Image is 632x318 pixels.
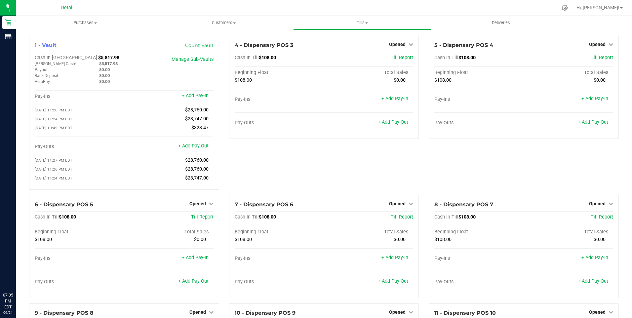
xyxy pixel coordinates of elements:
[434,310,496,316] span: 11 - Dispensary POS 10
[524,229,613,235] div: Total Sales
[594,77,606,83] span: $0.00
[324,229,413,235] div: Total Sales
[434,55,458,60] span: Cash In Till
[394,237,406,242] span: $0.00
[434,229,524,235] div: Beginning Float
[35,158,72,163] span: [DATE] 11:27 PM EDT
[389,309,406,315] span: Opened
[7,265,26,285] iframe: Resource center
[5,19,12,26] inline-svg: Retail
[3,292,13,310] p: 07:05 PM EDT
[154,16,293,30] a: Customers
[182,255,209,260] a: + Add Pay-In
[35,108,72,112] span: [DATE] 11:26 PM EDT
[391,55,413,60] a: Till Report
[578,278,608,284] a: + Add Pay-Out
[191,214,214,220] a: Till Report
[235,97,324,102] div: Pay-Ins
[155,20,293,26] span: Customers
[189,201,206,206] span: Opened
[182,93,209,99] a: + Add Pay-In
[16,20,154,26] span: Purchases
[235,214,259,220] span: Cash In Till
[589,201,606,206] span: Opened
[458,214,476,220] span: $108.00
[591,214,613,220] a: Till Report
[35,73,59,78] span: Bank Deposit:
[235,201,293,208] span: 7 - Dispensary POS 6
[3,310,13,315] p: 09/24
[235,120,324,126] div: Pay-Outs
[185,107,209,113] span: $28,760.00
[581,96,608,101] a: + Add Pay-In
[324,70,413,76] div: Total Sales
[589,42,606,47] span: Opened
[389,201,406,206] span: Opened
[99,61,118,66] span: $5,817.98
[35,126,72,130] span: [DATE] 10:42 PM EDT
[35,201,93,208] span: 6 - Dispensary POS 5
[172,57,214,62] a: Manage Sub-Vaults
[434,42,493,48] span: 5 - Dispensary POS 4
[194,237,206,242] span: $0.00
[391,214,413,220] a: Till Report
[178,143,209,149] a: + Add Pay-Out
[235,229,324,235] div: Beginning Float
[99,67,110,72] span: $0.00
[35,310,94,316] span: 9 - Dispensary POS 8
[389,42,406,47] span: Opened
[99,73,110,78] span: $0.00
[293,16,432,30] a: Tills
[185,42,214,48] a: Count Vault
[35,237,52,242] span: $108.00
[35,144,124,150] div: Pay-Outs
[185,166,209,172] span: $28,760.00
[381,96,408,101] a: + Add Pay-In
[432,16,570,30] a: Deliveries
[35,279,124,285] div: Pay-Outs
[294,20,431,26] span: Tills
[35,176,72,180] span: [DATE] 11:24 PM EDT
[578,119,608,125] a: + Add Pay-Out
[589,309,606,315] span: Opened
[259,214,276,220] span: $108.00
[178,278,209,284] a: + Add Pay-Out
[35,67,49,72] span: Payout:
[378,278,408,284] a: + Add Pay-Out
[235,55,259,60] span: Cash In Till
[434,256,524,261] div: Pay-Ins
[35,214,59,220] span: Cash In Till
[35,42,57,48] span: 1 - Vault
[561,5,569,11] div: Manage settings
[378,119,408,125] a: + Add Pay-Out
[99,79,110,84] span: $0.00
[259,55,276,60] span: $108.00
[35,55,98,60] span: Cash In [GEOGRAPHIC_DATA]:
[394,77,406,83] span: $0.00
[434,120,524,126] div: Pay-Outs
[185,116,209,122] span: $23,747.00
[35,229,124,235] div: Beginning Float
[35,61,76,66] span: [PERSON_NAME] Cash:
[185,175,209,181] span: $23,747.00
[458,55,476,60] span: $108.00
[591,55,613,60] a: Till Report
[235,279,324,285] div: Pay-Outs
[483,20,519,26] span: Deliveries
[35,256,124,261] div: Pay-Ins
[16,16,154,30] a: Purchases
[5,33,12,40] inline-svg: Reports
[235,256,324,261] div: Pay-Ins
[434,279,524,285] div: Pay-Outs
[524,70,613,76] div: Total Sales
[235,77,252,83] span: $108.00
[189,309,206,315] span: Opened
[235,70,324,76] div: Beginning Float
[35,94,124,99] div: Pay-Ins
[191,125,209,131] span: $323.47
[98,55,119,60] span: $5,817.98
[594,237,606,242] span: $0.00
